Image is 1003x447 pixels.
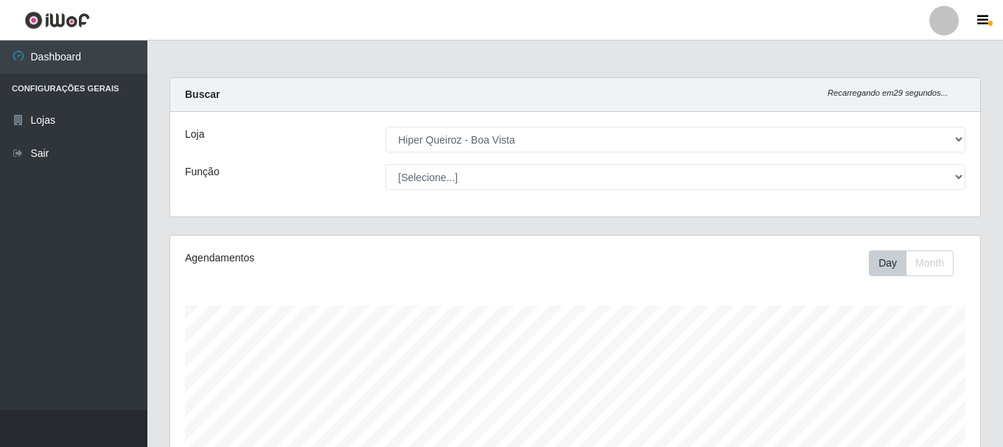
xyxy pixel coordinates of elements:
[185,88,220,100] strong: Buscar
[869,250,954,276] div: First group
[828,88,948,97] i: Recarregando em 29 segundos...
[869,250,906,276] button: Day
[869,250,965,276] div: Toolbar with button groups
[185,164,220,180] label: Função
[185,250,497,266] div: Agendamentos
[906,250,954,276] button: Month
[24,11,90,29] img: CoreUI Logo
[185,127,204,142] label: Loja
